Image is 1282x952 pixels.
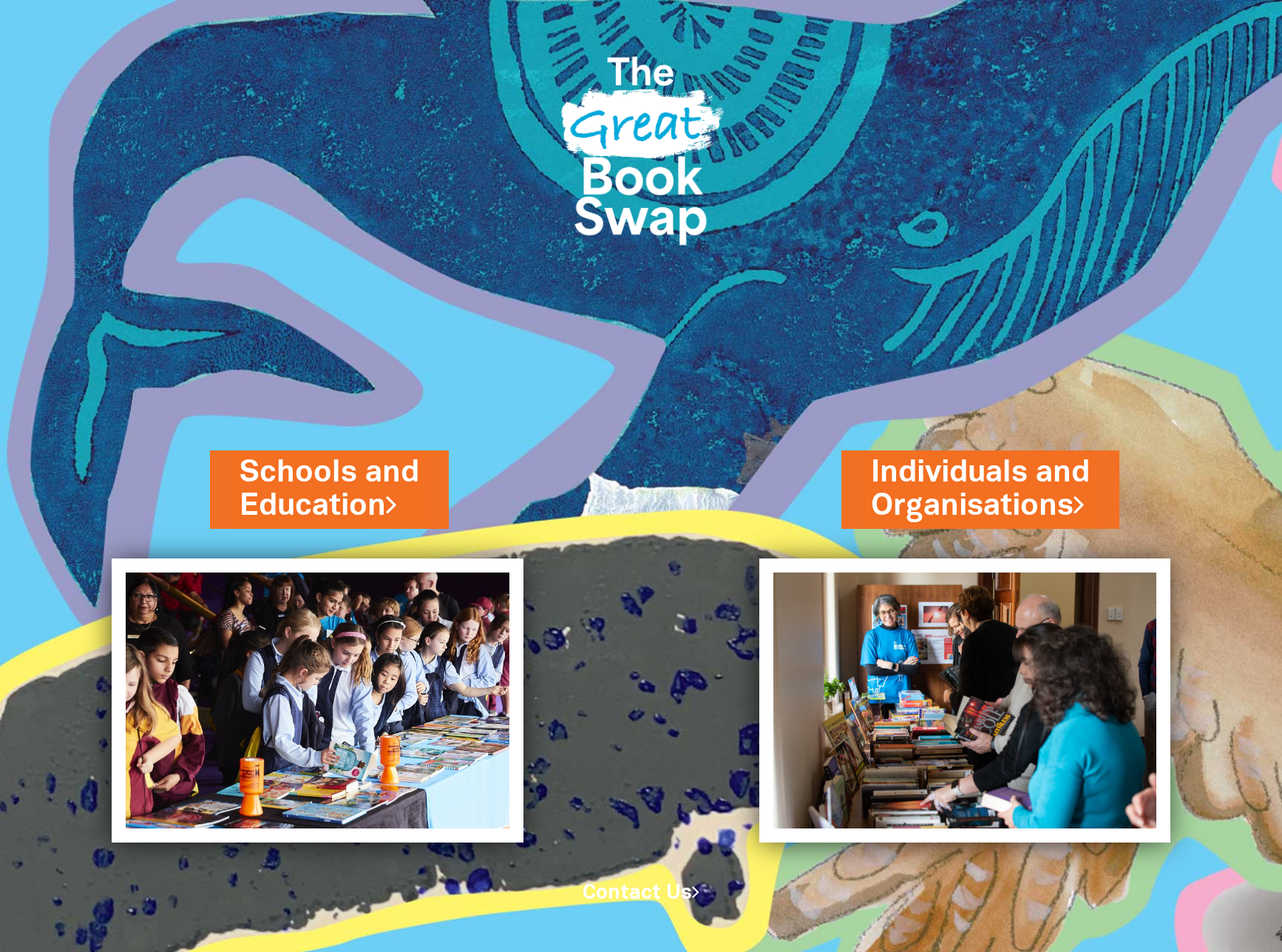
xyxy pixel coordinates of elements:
[759,558,1171,843] img: Individuals and Organisations
[583,884,699,902] a: Contact Us
[240,452,419,527] a: Schools andEducation
[112,558,523,843] img: Schools and Education
[871,452,1090,527] a: Individuals andOrganisations
[546,18,737,272] img: Great Bookswap logo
